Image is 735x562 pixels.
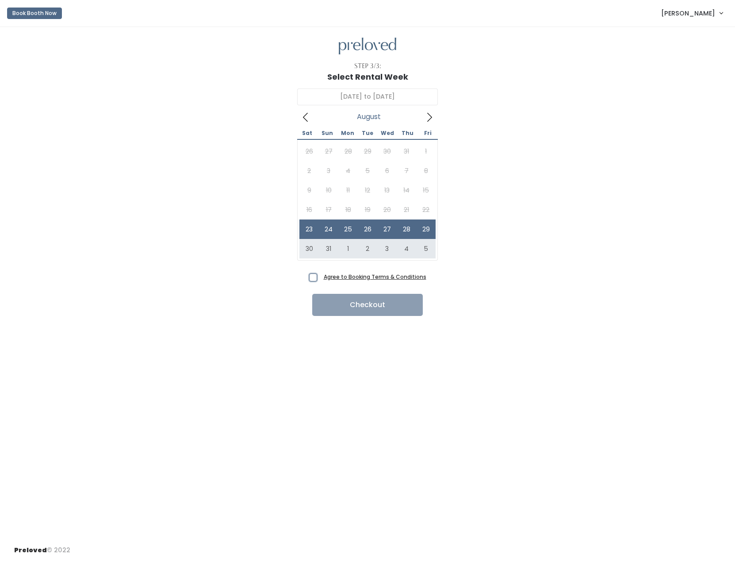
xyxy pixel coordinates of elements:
h1: Select Rental Week [327,73,408,81]
span: Tue [357,131,377,136]
a: Agree to Booking Terms & Conditions [324,273,426,281]
span: September 1, 2025 [338,239,358,258]
span: Fri [418,131,438,136]
span: August 25, 2025 [338,219,358,239]
span: September 3, 2025 [377,239,397,258]
span: [PERSON_NAME] [661,8,715,18]
a: [PERSON_NAME] [652,4,731,23]
span: Sat [297,131,317,136]
span: August 24, 2025 [319,219,338,239]
span: Preloved [14,546,47,554]
span: August 30, 2025 [299,239,319,258]
span: August 26, 2025 [358,219,377,239]
span: Mon [337,131,357,136]
span: August 28, 2025 [397,219,416,239]
span: September 2, 2025 [358,239,377,258]
button: Book Booth Now [7,8,62,19]
span: Thu [398,131,417,136]
a: Book Booth Now [7,4,62,23]
img: preloved logo [339,38,396,55]
input: Select week [297,89,438,105]
div: Step 3/3: [354,62,381,71]
span: September 5, 2025 [416,239,436,258]
div: © 2022 [14,539,70,555]
span: September 4, 2025 [397,239,416,258]
span: August [357,115,381,119]
span: August 23, 2025 [299,219,319,239]
span: August 29, 2025 [416,219,436,239]
span: August 31, 2025 [319,239,338,258]
span: Sun [317,131,337,136]
span: Wed [378,131,398,136]
button: Checkout [312,294,423,316]
span: August 27, 2025 [377,219,397,239]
